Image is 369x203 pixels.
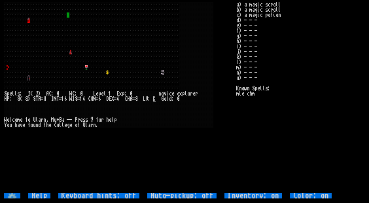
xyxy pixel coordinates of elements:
[56,122,59,128] div: o
[75,117,77,122] div: P
[14,91,17,96] div: l
[64,96,67,101] div: 6
[145,96,148,101] div: V
[224,193,282,198] input: Inventory: on
[59,96,61,101] div: =
[75,91,77,96] div: :
[161,91,164,96] div: o
[236,2,365,193] stats: a) a magic scroll b) a magic scroll c) a magic potion d) - - - e) - - - f) - - - g) - - - h) - - ...
[179,91,182,96] div: x
[80,117,82,122] div: e
[130,96,132,101] div: A
[9,122,12,128] div: u
[12,91,14,96] div: l
[109,91,111,96] div: 1
[132,96,135,101] div: =
[28,193,50,198] input: Help
[33,96,35,101] div: S
[96,117,98,122] div: f
[75,122,77,128] div: o
[93,122,96,128] div: n
[80,96,82,101] div: 1
[130,91,132,96] div: 0
[61,96,64,101] div: 1
[17,91,20,96] div: s
[20,91,22,96] div: :
[182,91,184,96] div: p
[96,122,98,128] div: .
[33,117,35,122] div: U
[77,96,80,101] div: =
[96,96,98,101] div: =
[106,117,109,122] div: h
[116,91,119,96] div: E
[98,91,101,96] div: v
[166,96,169,101] div: l
[43,122,46,128] div: t
[61,117,64,122] div: a
[43,96,46,101] div: 8
[56,117,59,122] div: +
[4,193,20,198] input: ⚙️
[80,91,82,96] div: 0
[25,96,27,101] div: 8
[164,96,166,101] div: o
[69,122,72,128] div: e
[127,96,130,101] div: H
[124,91,127,96] div: :
[14,117,17,122] div: o
[93,96,96,101] div: N
[114,96,116,101] div: =
[290,193,332,198] input: Color: on
[101,91,103,96] div: e
[109,117,111,122] div: e
[116,96,119,101] div: 6
[192,91,195,96] div: e
[17,117,20,122] div: m
[101,117,103,122] div: r
[9,91,12,96] div: e
[7,96,9,101] div: P
[184,91,187,96] div: l
[41,96,43,101] div: =
[82,117,85,122] div: s
[20,122,22,128] div: v
[67,117,69,122] div: -
[64,122,67,128] div: e
[109,96,111,101] div: E
[48,122,51,128] div: e
[17,122,20,128] div: a
[59,122,61,128] div: l
[61,122,64,128] div: l
[4,122,7,128] div: Y
[67,122,69,128] div: g
[195,91,198,96] div: r
[12,117,14,122] div: c
[119,91,122,96] div: x
[38,122,41,128] div: d
[27,96,30,101] div: )
[56,96,59,101] div: T
[90,122,93,128] div: r
[46,122,48,128] div: h
[7,122,9,128] div: o
[169,91,171,96] div: c
[69,91,72,96] div: W
[4,91,7,96] div: S
[177,91,179,96] div: e
[98,117,101,122] div: o
[85,117,88,122] div: s
[153,96,156,101] mark: H
[85,122,88,128] div: l
[171,91,174,96] div: e
[35,122,38,128] div: n
[187,91,190,96] div: o
[27,91,30,96] div: 2
[54,96,56,101] div: N
[35,96,38,101] div: T
[30,91,33,96] div: (
[38,91,41,96] div: )
[161,96,164,101] div: G
[177,96,179,101] div: 0
[38,117,41,122] div: a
